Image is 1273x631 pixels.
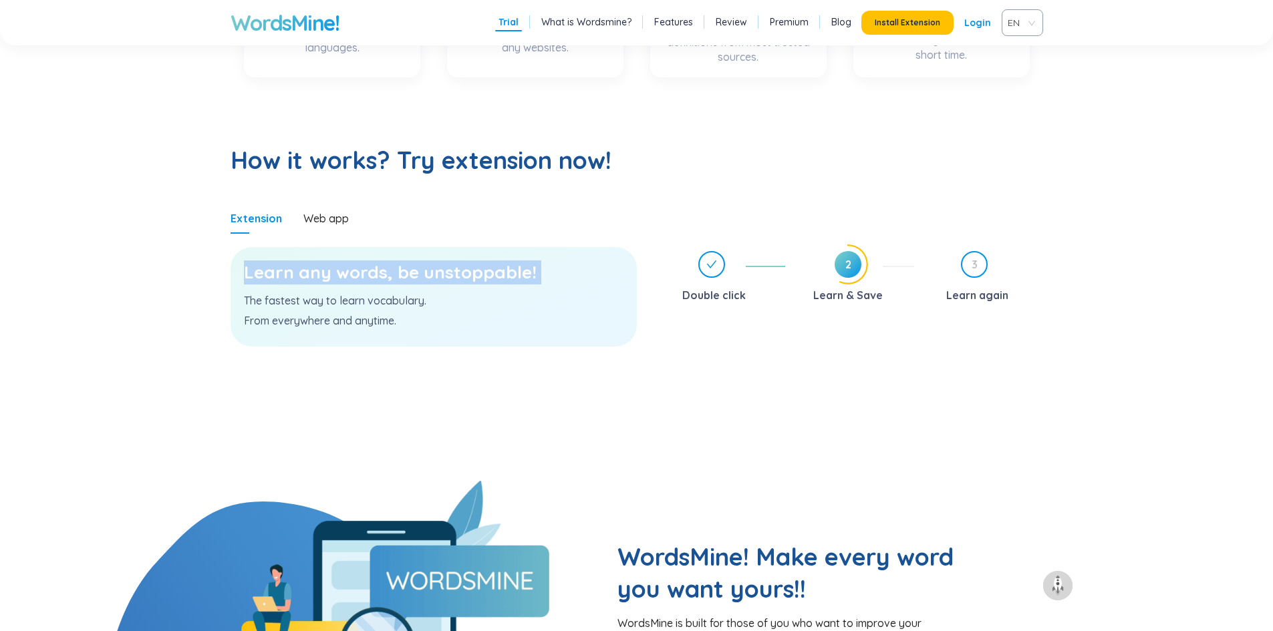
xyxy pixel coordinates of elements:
h2: WordsMine! Make every word you want yours!! [617,541,978,605]
a: WordsMine! [231,9,339,36]
a: Features [654,15,693,29]
a: Premium [770,15,809,29]
h3: Learn any words, be unstoppable! [244,260,623,284]
span: VIE [1008,13,1032,33]
a: Review [716,15,747,29]
a: What is Wordsmine? [541,15,631,29]
div: Learn again [946,284,1008,306]
div: Extension [231,211,282,226]
div: Double click [682,284,746,306]
a: Trial [499,15,519,29]
img: to top [1047,575,1069,596]
div: 3Learn again [925,251,1043,306]
h2: How it works? Try extension now! [231,144,1043,176]
button: Install Extension [861,11,954,35]
div: 2Learn & Save [796,251,914,306]
div: Double click [657,251,786,306]
p: From everywhere and anytime. [244,313,623,328]
span: Install Extension [875,17,940,28]
span: 3 [962,252,986,276]
span: 2 [835,251,861,278]
div: Learn & Save [813,284,883,306]
p: The fastest way to learn vocabulary. [244,293,623,308]
span: check [706,259,717,270]
a: Login [964,11,991,35]
a: Blog [831,15,851,29]
div: Web app [303,211,349,226]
